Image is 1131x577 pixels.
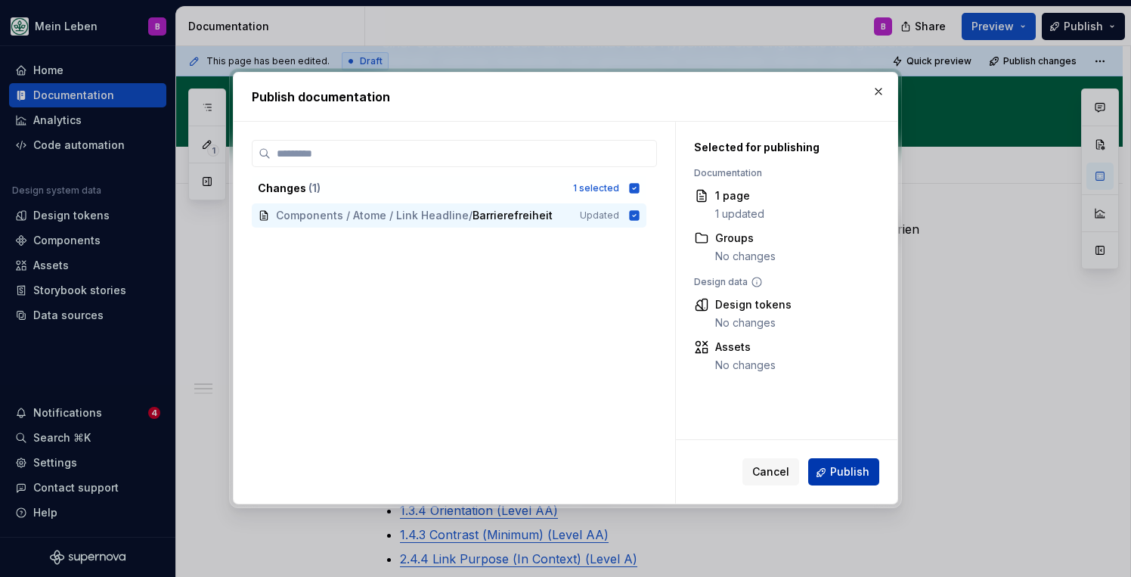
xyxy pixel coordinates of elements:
div: Groups [715,231,776,246]
span: Cancel [752,465,789,480]
div: Design tokens [715,297,792,312]
span: ( 1 ) [308,181,321,194]
span: / [469,208,473,223]
div: No changes [715,358,776,373]
div: 1 updated [715,206,764,222]
span: Components / Atome / Link Headline [276,208,469,223]
h2: Publish documentation [252,88,879,106]
div: 1 selected [573,182,619,194]
div: Assets [715,340,776,355]
button: Cancel [742,459,799,486]
div: Documentation [694,167,872,179]
span: Updated [580,209,619,222]
div: No changes [715,315,792,330]
span: Publish [830,465,869,480]
div: Changes [258,181,564,196]
span: Barrierefreiheit [473,208,553,223]
div: 1 page [715,188,764,203]
div: Selected for publishing [694,140,872,155]
div: Design data [694,276,872,288]
button: Publish [808,459,879,486]
div: No changes [715,249,776,264]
